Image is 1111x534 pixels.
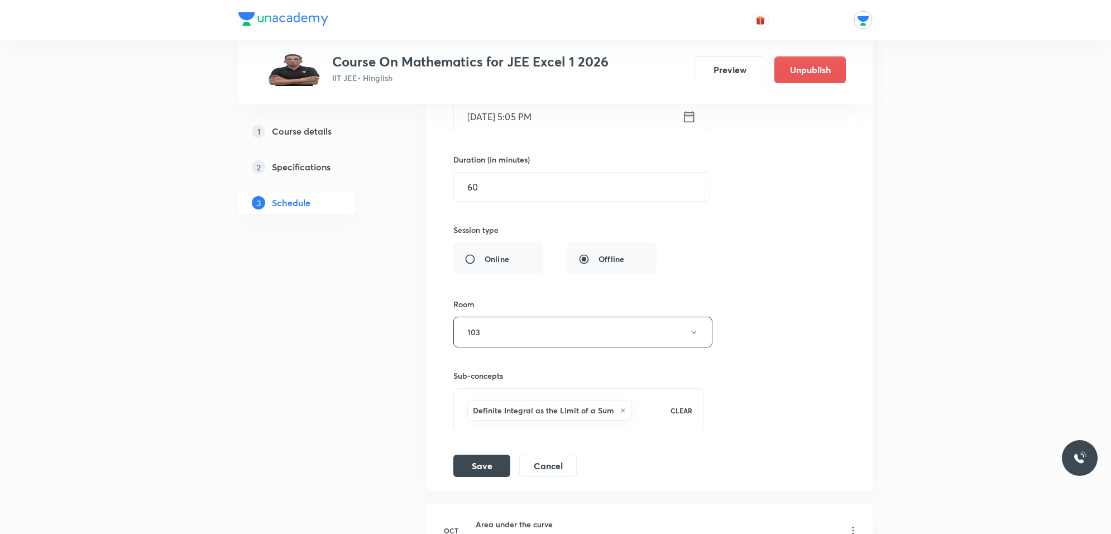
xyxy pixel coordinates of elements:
[252,196,265,209] p: 3
[238,120,390,142] a: 1Course details
[854,11,873,30] img: Unacademy Jodhpur
[238,12,328,28] a: Company Logo
[252,160,265,174] p: 2
[473,404,614,416] h6: Definite Integral as the Limit of a Sum
[265,54,323,86] img: be13cd870608418b82d6af393edd520b.jpg
[272,160,331,174] h5: Specifications
[519,455,577,477] button: Cancel
[252,125,265,138] p: 1
[671,406,692,416] p: CLEAR
[755,15,765,25] img: avatar
[332,54,609,70] h3: Course On Mathematics for JEE Excel 1 2026
[694,56,765,83] button: Preview
[453,370,704,382] h6: Sub-concepts
[453,455,510,477] button: Save
[272,196,310,209] h5: Schedule
[751,11,769,29] button: avatar
[454,173,710,201] input: 60
[774,56,846,83] button: Unpublish
[272,125,332,138] h5: Course details
[453,298,475,310] h6: Room
[453,154,530,165] h6: Duration (in minutes)
[476,518,601,530] h6: Area under the curve
[453,317,712,347] button: 103
[1073,451,1086,465] img: ttu
[332,72,609,84] p: IIT JEE • Hinglish
[453,224,499,236] h6: Session type
[238,12,328,26] img: Company Logo
[238,156,390,178] a: 2Specifications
